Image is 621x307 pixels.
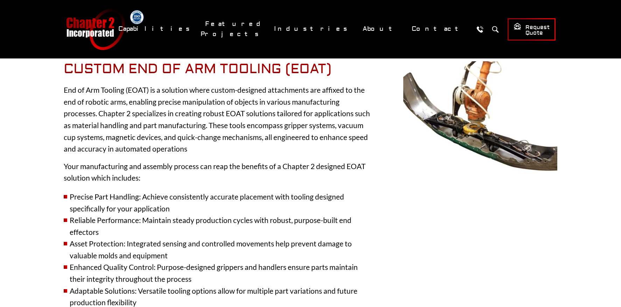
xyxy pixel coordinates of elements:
li: Enhanced Quality Control: Purpose-designed grippers and handlers ensure parts maintain their inte... [64,261,372,285]
a: Request Quote [508,18,556,41]
li: Asset Protection: Integrated sensing and controlled movements help prevent damage to valuable mol... [64,238,372,261]
a: About [358,21,404,36]
a: Capabilities [114,21,197,36]
p: Your manufacturing and assembly process can reap the benefits of a Chapter 2 designed EOAT soluti... [64,160,372,184]
a: Contact [407,21,470,36]
a: Call Us [473,23,486,36]
button: Search [489,23,502,36]
h2: Custom End of Arm Tooling (EOAT) [64,61,372,77]
p: End of Arm Tooling (EOAT) is a solution where custom-designed attachments are affixed to the end ... [64,84,372,155]
a: Chapter 2 Incorporated [65,8,125,50]
a: Featured Projects [201,16,266,42]
li: Precise Part Handling: Achieve consistently accurate placement with tooling designed specifically... [64,191,372,214]
li: Reliable Performance: Maintain steady production cycles with robust, purpose-built end effectors [64,214,372,238]
span: Request Quote [514,22,550,37]
a: Industries [270,21,355,36]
